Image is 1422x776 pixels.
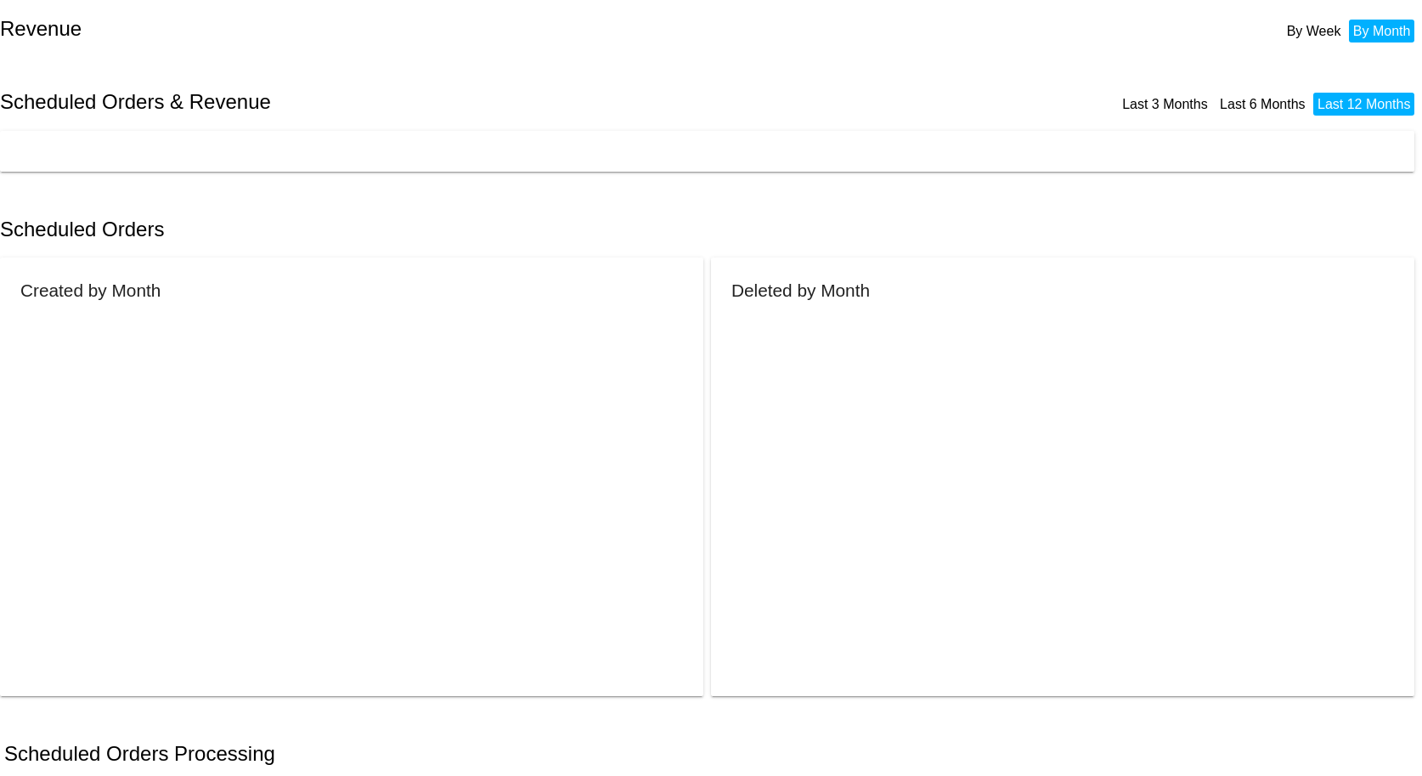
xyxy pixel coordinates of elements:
[1220,97,1306,111] a: Last 6 Months
[1318,97,1410,111] a: Last 12 Months
[20,280,161,300] h2: Created by Month
[4,742,275,766] h2: Scheduled Orders Processing
[1349,20,1415,42] li: By Month
[1122,97,1208,111] a: Last 3 Months
[731,280,870,300] h2: Deleted by Month
[1283,20,1346,42] li: By Week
